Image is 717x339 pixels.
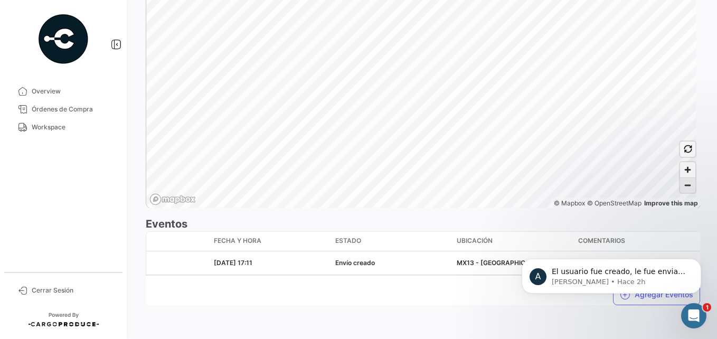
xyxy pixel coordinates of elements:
[8,100,118,118] a: Órdenes de Compra
[8,118,118,136] a: Workspace
[680,177,695,193] button: Zoom out
[47,185,352,194] span: El usuario fue creado, le fue enviado un correo con un link de activación.
[22,169,190,180] div: Mensaje reciente
[32,286,114,295] span: Cerrar Sesión
[214,236,261,246] span: Fecha y Hora
[11,160,201,215] div: Mensaje recienteProfile image for AndrielleEl usuario fue creado, le fue enviado un correo con un...
[21,111,190,147] p: ¿Cómo podemos ayudarte?
[331,232,452,251] datatable-header-cell: Estado
[149,193,196,205] a: Mapbox logo
[574,232,695,251] datatable-header-cell: Comentarios
[32,105,114,114] span: Órdenes de Compra
[106,242,211,284] button: Mensajes
[554,199,585,207] a: Mapbox
[82,195,117,206] div: • Hace 2h
[182,17,201,36] div: Cerrar
[146,216,700,231] h3: Eventos
[703,303,711,312] span: 1
[22,185,43,206] div: Profile image for Andrielle
[21,23,102,34] img: logo
[32,87,114,96] span: Overview
[681,303,706,328] iframe: Intercom live chat
[11,221,201,250] div: Envíanos un mensaje
[47,195,80,206] div: Andrielle
[8,82,118,100] a: Overview
[32,123,114,132] span: Workspace
[587,199,641,207] a: OpenStreetMap
[11,176,200,215] div: Profile image for AndrielleEl usuario fue creado, le fue enviado un correo con un link de activac...
[680,178,695,193] span: Zoom out
[335,258,448,268] div: Envío creado
[22,230,176,241] div: Envíanos un mensaje
[214,259,252,267] span: [DATE] 17:11
[144,17,165,38] div: Profile image for Rocio
[210,232,331,251] datatable-header-cell: Fecha y Hora
[452,232,574,251] datatable-header-cell: Ubicación
[37,13,90,65] img: powered-by.png
[42,268,64,276] span: Inicio
[680,162,695,177] button: Zoom in
[506,237,717,310] iframe: Intercom notifications mensaje
[124,17,145,38] div: Profile image for Andrielle
[578,236,625,246] span: Comentarios
[21,75,190,111] p: Hola [PERSON_NAME] 👋
[335,236,361,246] span: Estado
[457,236,493,246] span: Ubicación
[644,199,698,207] a: Map feedback
[141,268,175,276] span: Mensajes
[457,258,570,268] div: MX13 - [GEOGRAPHIC_DATA]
